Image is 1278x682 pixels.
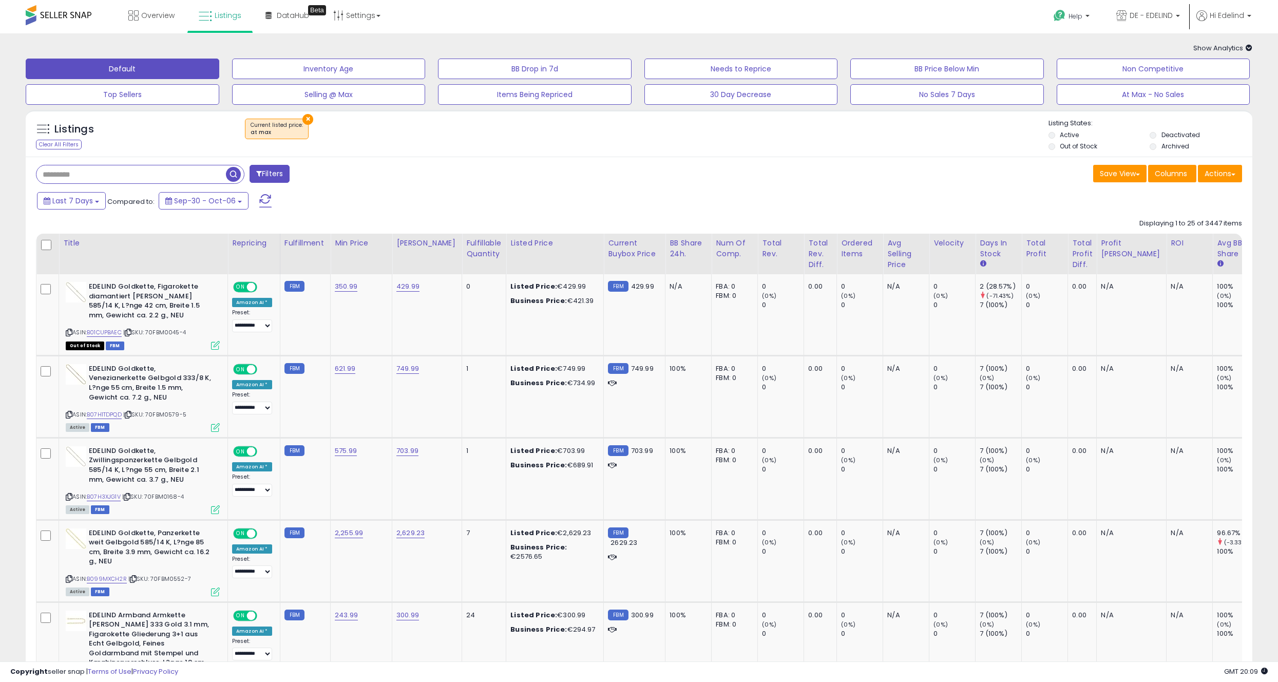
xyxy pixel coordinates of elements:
small: (0%) [980,538,994,546]
span: | SKU: 70FBM0552-7 [128,575,191,583]
div: 0 [933,282,975,291]
div: 7 [466,528,498,538]
div: 0.00 [1072,282,1089,291]
div: FBM: 0 [716,456,750,465]
span: ON [234,283,247,292]
div: Total Profit [1026,238,1063,259]
div: 0 [762,364,804,373]
a: 621.99 [335,364,355,374]
div: 2 (28.57%) [980,282,1021,291]
div: Fulfillment [284,238,326,249]
div: 0 [841,300,883,310]
div: Preset: [232,638,272,661]
a: B07H3XJG1V [87,492,121,501]
span: 703.99 [631,446,653,456]
b: Listed Price: [510,528,557,538]
div: 0.00 [808,446,829,456]
h5: Listings [54,122,94,137]
span: Overview [141,10,175,21]
small: (0%) [1217,456,1231,464]
div: Repricing [232,238,276,249]
div: 100% [1217,611,1258,620]
span: FBM [91,588,109,596]
div: €421.39 [510,296,596,306]
div: €294.97 [510,625,596,634]
div: €300.99 [510,611,596,620]
small: (0%) [841,292,855,300]
span: 2629.23 [611,538,637,547]
a: B07H1TDPQD [87,410,122,419]
button: Last 7 Days [37,192,106,210]
b: Listed Price: [510,446,557,456]
a: B099MXCH2R [87,575,127,583]
div: 7 (100%) [980,547,1021,556]
div: Min Price [335,238,388,249]
small: (0%) [762,374,776,382]
div: 0 [1026,300,1067,310]
a: Help [1045,2,1100,33]
div: 0 [841,446,883,456]
div: at max [251,129,303,136]
div: 0 [1026,629,1067,638]
div: FBM: 0 [716,291,750,300]
strong: Copyright [10,667,48,676]
div: FBA: 0 [716,611,750,620]
small: (0%) [933,620,948,629]
b: Listed Price: [510,364,557,373]
button: Sep-30 - Oct-06 [159,192,249,210]
div: 7 (100%) [980,364,1021,373]
div: Total Profit Diff. [1072,238,1092,270]
div: Profit [PERSON_NAME] [1101,238,1162,259]
span: All listings currently available for purchase on Amazon [66,588,89,596]
a: 429.99 [396,281,419,292]
button: BB Price Below Min [850,59,1044,79]
small: FBM [284,610,304,620]
div: Amazon AI * [232,462,272,471]
div: 0 [933,547,975,556]
div: 0 [841,611,883,620]
div: 0 [933,446,975,456]
div: 0 [933,300,975,310]
span: Show Analytics [1193,43,1252,53]
span: OFF [256,365,272,373]
div: N/A [1171,611,1205,620]
span: FBM [91,423,109,432]
div: 100% [1217,364,1258,373]
div: Clear All Filters [36,140,82,149]
div: N/A [887,282,921,291]
b: EDELIND Goldkette, Panzerkette weit Gelbgold 585/14 K, L?nge 85 cm, Breite 3.9 mm, Gewicht ca. 16... [89,528,214,569]
div: Velocity [933,238,971,249]
div: Preset: [232,391,272,414]
div: €749.99 [510,364,596,373]
div: 0 [841,282,883,291]
div: N/A [1101,611,1158,620]
a: B01CUPBAEC [87,328,122,337]
div: Amazon AI * [232,627,272,636]
small: (0%) [841,456,855,464]
div: 7 (100%) [980,300,1021,310]
button: Top Sellers [26,84,219,105]
small: (0%) [1026,292,1040,300]
span: 300.99 [631,610,654,620]
div: Ordered Items [841,238,879,259]
span: All listings currently available for purchase on Amazon [66,423,89,432]
div: 0 [762,383,804,392]
div: 0.00 [808,364,829,373]
span: ON [234,611,247,620]
div: N/A [1171,282,1205,291]
div: Days In Stock [980,238,1017,259]
div: 24 [466,611,498,620]
button: Selling @ Max [232,84,426,105]
div: N/A [887,528,921,538]
div: FBA: 0 [716,528,750,538]
div: 0 [841,364,883,373]
a: 749.99 [396,364,419,374]
label: Archived [1161,142,1189,150]
img: 41sh-T4d9zL._SL40_.jpg [66,528,86,549]
div: N/A [1171,446,1205,456]
small: (0%) [841,374,855,382]
div: €734.99 [510,378,596,388]
small: FBM [608,610,628,620]
div: FBA: 0 [716,364,750,373]
div: €2576.65 [510,543,596,561]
